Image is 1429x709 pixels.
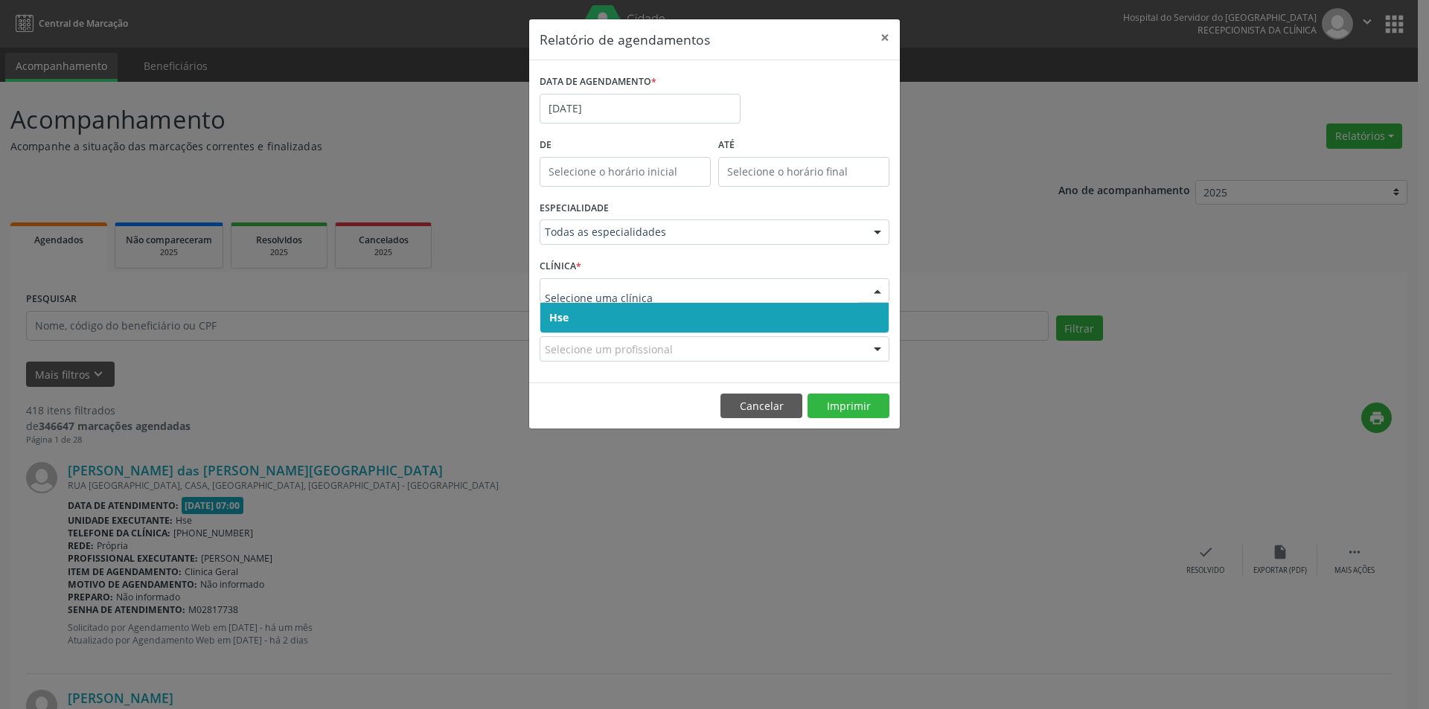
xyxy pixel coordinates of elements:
[545,341,673,357] span: Selecione um profissional
[718,157,889,187] input: Selecione o horário final
[545,225,859,240] span: Todas as especialidades
[720,394,802,419] button: Cancelar
[540,134,711,157] label: De
[870,19,900,56] button: Close
[808,394,889,419] button: Imprimir
[718,134,889,157] label: ATÉ
[545,283,859,313] input: Selecione uma clínica
[540,255,581,278] label: CLÍNICA
[540,197,609,220] label: ESPECIALIDADE
[540,157,711,187] input: Selecione o horário inicial
[540,94,741,123] input: Selecione uma data ou intervalo
[540,71,656,94] label: DATA DE AGENDAMENTO
[540,30,710,49] h5: Relatório de agendamentos
[549,310,569,324] span: Hse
